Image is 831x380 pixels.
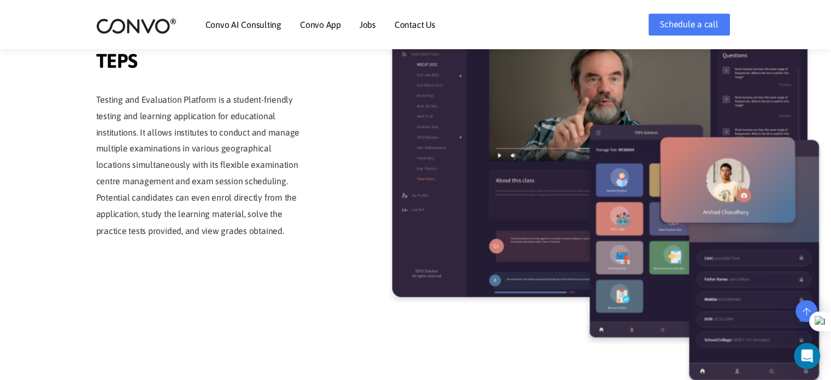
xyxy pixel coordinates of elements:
a: Schedule a call [649,14,729,36]
a: Jobs [359,20,376,29]
img: logo_2.png [96,17,176,34]
a: Convo App [300,20,341,29]
span: TEPS [96,49,304,75]
a: Contact Us [394,20,435,29]
div: Open Intercom Messenger [794,343,820,369]
p: Testing and Evaluation Platform is a student-friendly testing and learning application for educat... [96,92,304,239]
a: Convo AI Consulting [205,20,281,29]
